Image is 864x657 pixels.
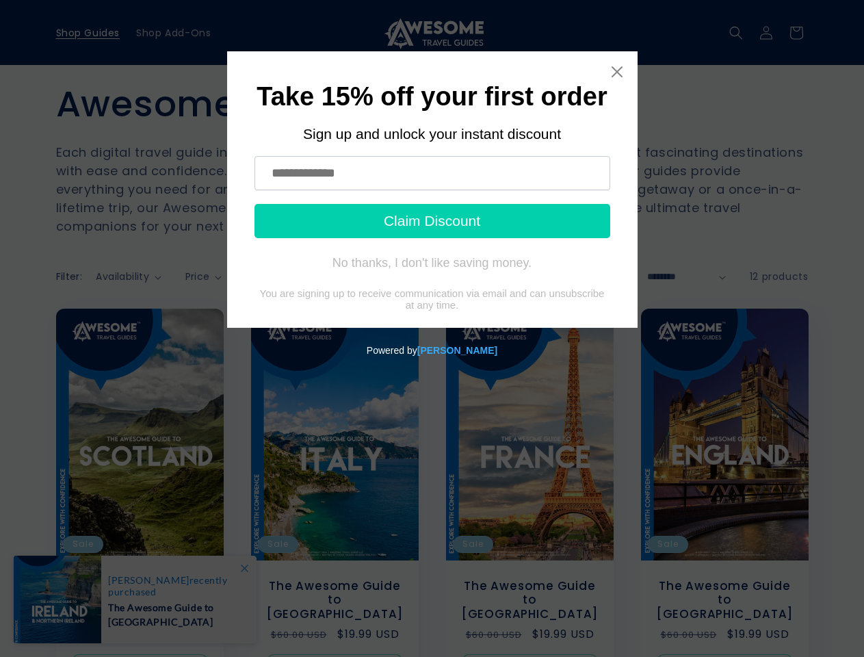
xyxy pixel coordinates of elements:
[610,65,624,79] a: Close widget
[254,287,610,311] div: You are signing up to receive communication via email and can unsubscribe at any time.
[254,126,610,142] div: Sign up and unlock your instant discount
[417,345,497,356] a: Powered by Tydal
[5,328,859,373] div: Powered by
[332,256,532,270] div: No thanks, I don't like saving money.
[254,204,610,238] button: Claim Discount
[254,86,610,108] h1: Take 15% off your first order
